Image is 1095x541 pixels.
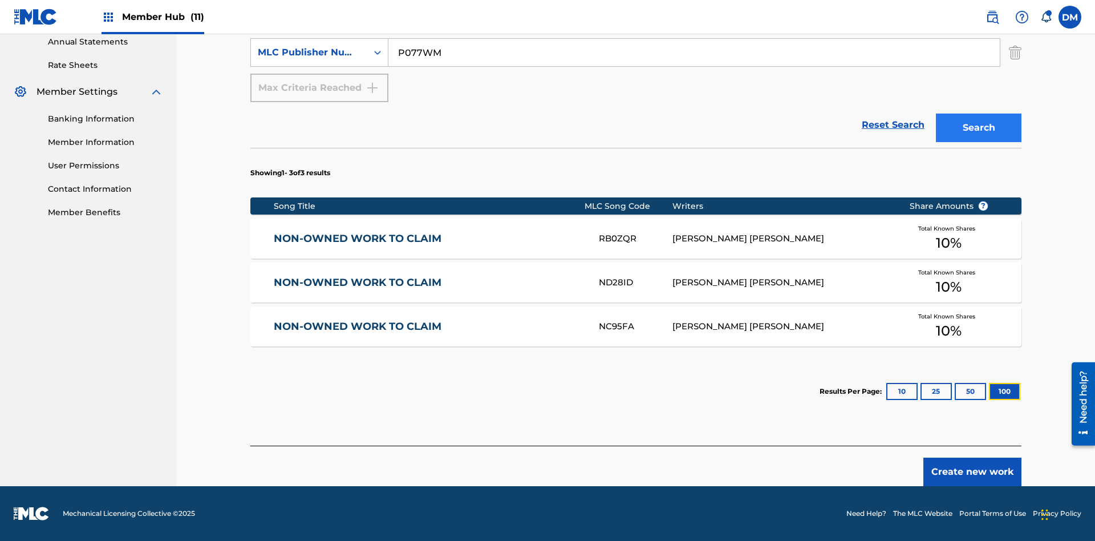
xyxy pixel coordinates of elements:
[955,383,986,400] button: 50
[920,383,952,400] button: 25
[14,507,49,520] img: logo
[250,168,330,178] p: Showing 1 - 3 of 3 results
[599,276,672,289] div: ND28ID
[48,160,163,172] a: User Permissions
[274,200,585,212] div: Song Title
[1041,498,1048,532] div: Drag
[48,113,163,125] a: Banking Information
[672,232,892,245] div: [PERSON_NAME] [PERSON_NAME]
[979,201,988,211] span: ?
[893,508,952,519] a: The MLC Website
[102,10,115,24] img: Top Rightsholders
[846,508,886,519] a: Need Help?
[1063,358,1095,451] iframe: Resource Center
[258,46,360,59] div: MLC Publisher Number
[910,200,988,212] span: Share Amounts
[672,320,892,333] div: [PERSON_NAME] [PERSON_NAME]
[936,114,1021,142] button: Search
[981,6,1004,29] a: Public Search
[1011,6,1033,29] div: Help
[1038,486,1095,541] iframe: Chat Widget
[1015,10,1029,24] img: help
[1058,6,1081,29] div: User Menu
[274,232,584,245] a: NON-OWNED WORK TO CLAIM
[1033,508,1081,519] a: Privacy Policy
[936,277,962,297] span: 10 %
[886,383,918,400] button: 10
[599,232,672,245] div: RB0ZQR
[1009,38,1021,67] img: Delete Criterion
[274,320,584,333] a: NON-OWNED WORK TO CLAIM
[918,312,980,321] span: Total Known Shares
[672,200,892,212] div: Writers
[48,183,163,195] a: Contact Information
[48,36,163,48] a: Annual Statements
[274,276,584,289] a: NON-OWNED WORK TO CLAIM
[918,224,980,233] span: Total Known Shares
[936,321,962,341] span: 10 %
[923,458,1021,486] button: Create new work
[989,383,1020,400] button: 100
[14,85,27,99] img: Member Settings
[36,85,117,99] span: Member Settings
[599,320,672,333] div: NC95FA
[672,276,892,289] div: [PERSON_NAME] [PERSON_NAME]
[820,386,885,397] p: Results Per Page:
[190,11,204,22] span: (11)
[63,508,195,519] span: Mechanical Licensing Collective © 2025
[985,10,999,24] img: search
[585,200,672,212] div: MLC Song Code
[14,9,58,25] img: MLC Logo
[122,10,204,23] span: Member Hub
[149,85,163,99] img: expand
[918,268,980,277] span: Total Known Shares
[856,112,930,138] a: Reset Search
[959,508,1026,519] a: Portal Terms of Use
[936,233,962,253] span: 10 %
[48,136,163,148] a: Member Information
[48,59,163,71] a: Rate Sheets
[48,207,163,219] a: Member Benefits
[1040,11,1052,23] div: Notifications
